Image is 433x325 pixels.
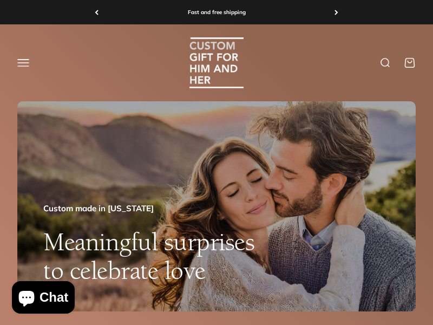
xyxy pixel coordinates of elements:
[334,8,338,17] button: Next
[43,202,260,215] p: Custom made in [US_STATE]
[188,8,246,17] p: Fast and free shipping
[43,227,254,285] split-lines: Meaningful surprises to celebrate love
[9,281,78,316] inbox-online-store-chat: Shopify online store chat
[95,8,99,17] button: Previous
